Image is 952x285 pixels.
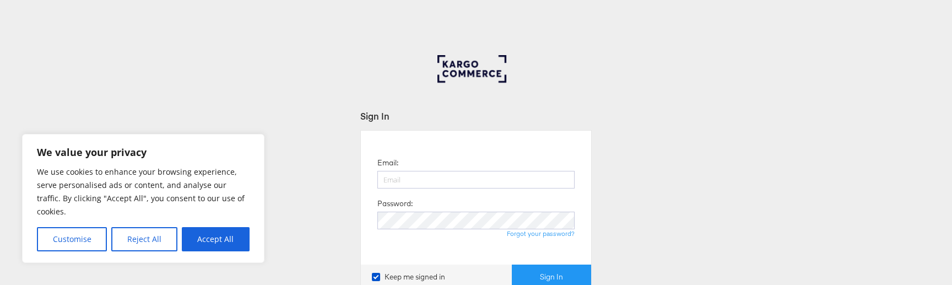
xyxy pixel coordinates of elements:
p: We value your privacy [37,146,250,159]
a: Forgot your password? [507,229,575,238]
input: Email [377,171,575,189]
button: Accept All [182,227,250,251]
button: Customise [37,227,107,251]
label: Keep me signed in [372,272,445,282]
button: Reject All [111,227,177,251]
div: We value your privacy [22,134,264,263]
label: Password: [377,198,413,209]
label: Email: [377,158,398,168]
p: We use cookies to enhance your browsing experience, serve personalised ads or content, and analys... [37,165,250,218]
div: Sign In [360,110,592,122]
